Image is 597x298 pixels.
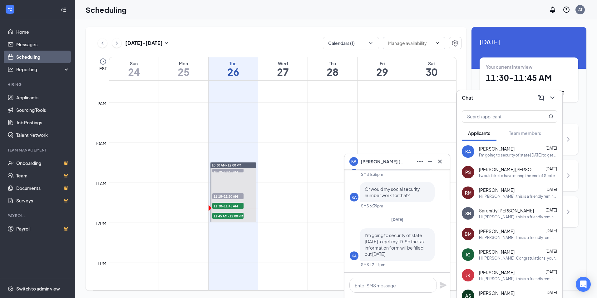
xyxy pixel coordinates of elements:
[479,249,515,255] span: [PERSON_NAME]
[578,7,582,12] div: AT
[308,60,357,67] div: Thu
[361,172,383,177] div: SMS 6:35pm
[7,147,68,153] div: Team Management
[358,60,407,67] div: Fri
[509,130,541,136] span: Team members
[435,156,445,166] button: Cross
[465,148,471,155] div: KA
[109,60,159,67] div: Sun
[7,66,14,72] svg: Analysis
[545,146,557,151] span: [DATE]
[86,4,127,15] h1: Scheduling
[466,251,471,258] div: JC
[466,272,470,278] div: JK
[545,187,557,192] span: [DATE]
[479,290,515,296] span: [PERSON_NAME]
[576,277,591,292] div: Open Intercom Messenger
[361,262,385,267] div: SMS 12:11pm
[565,136,572,143] svg: ChevronRight
[465,190,471,196] div: RM
[212,169,244,175] span: 10:30-10:45 AM
[549,114,554,119] svg: MagnifyingGlass
[545,166,557,171] span: [DATE]
[16,157,70,169] a: OnboardingCrown
[7,213,68,218] div: Payroll
[209,60,258,67] div: Tue
[536,93,546,103] button: ComposeMessage
[159,57,208,80] a: August 25, 2025
[258,57,308,80] a: August 27, 2025
[365,186,420,198] span: Or would my social security number work for that?
[212,213,244,219] span: 11:45 AM-12:00 PM
[209,57,258,80] a: August 26, 2025
[462,111,536,122] input: Search applicant
[465,169,471,175] div: PS
[479,152,557,158] div: I'm going to security of state [DATE] to get my ID. So the tax information form will be filled ou...
[212,193,244,199] span: 11:15-11:30 AM
[114,39,120,47] svg: ChevronRight
[16,169,70,182] a: TeamCrown
[479,207,534,214] span: Sarenitty [PERSON_NAME]
[479,166,535,172] span: [PERSON_NAME] [PERSON_NAME]
[94,180,108,187] div: 11am
[258,67,308,77] h1: 27
[16,51,70,63] a: Scheduling
[537,94,545,102] svg: ComposeMessage
[358,57,407,80] a: August 29, 2025
[479,214,557,220] div: Hi [PERSON_NAME], this is a friendly reminder. Please select an in-person interview time slot for...
[479,228,515,234] span: [PERSON_NAME]
[16,91,70,104] a: Applicants
[479,269,515,276] span: [PERSON_NAME]
[479,235,557,240] div: Hi [PERSON_NAME], this is a friendly reminder. Your in-person interview at [PERSON_NAME] of [PERS...
[98,38,107,48] button: ChevronLeft
[468,130,490,136] span: Applicants
[352,195,357,200] div: KA
[465,231,471,237] div: BM
[545,249,557,254] span: [DATE]
[407,57,456,80] a: August 30, 2025
[16,182,70,194] a: DocumentsCrown
[16,194,70,207] a: SurveysCrown
[563,6,570,13] svg: QuestionInfo
[258,60,308,67] div: Wed
[565,208,572,216] svg: ChevronRight
[407,60,456,67] div: Sat
[565,172,572,179] svg: ChevronRight
[16,116,70,129] a: Job Postings
[163,39,170,47] svg: SmallChevronDown
[16,66,70,72] div: Reporting
[449,37,461,49] button: Settings
[352,253,357,259] div: KA
[465,210,471,216] div: SB
[7,286,14,292] svg: Settings
[415,156,425,166] button: Ellipses
[545,290,557,295] span: [DATE]
[212,163,241,167] span: 10:30 AM-12:00 PM
[479,173,557,178] div: I would like to have during the end of September if we could arrange that.
[94,220,108,227] div: 12pm
[479,187,515,193] span: [PERSON_NAME]
[435,41,440,46] svg: ChevronDown
[159,67,208,77] h1: 25
[479,194,557,199] div: Hi [PERSON_NAME], this is a friendly reminder. Please select an in-person interview time slot for...
[425,156,435,166] button: Minimize
[94,140,108,147] div: 10am
[96,100,108,107] div: 9am
[426,158,434,165] svg: Minimize
[388,40,432,47] input: Manage availability
[439,281,447,289] svg: Plane
[480,37,578,47] span: [DATE]
[308,57,357,80] a: August 28, 2025
[365,232,425,257] span: I'm going to security of state [DATE] to get my ID. So the tax information form will be filled ou...
[7,82,68,87] div: Hiring
[323,37,379,49] button: Calendars (1)ChevronDown
[479,146,515,152] span: [PERSON_NAME]
[549,6,556,13] svg: Notifications
[109,67,159,77] h1: 24
[416,158,424,165] svg: Ellipses
[99,65,107,72] span: EST
[308,67,357,77] h1: 28
[462,94,473,101] h3: Chat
